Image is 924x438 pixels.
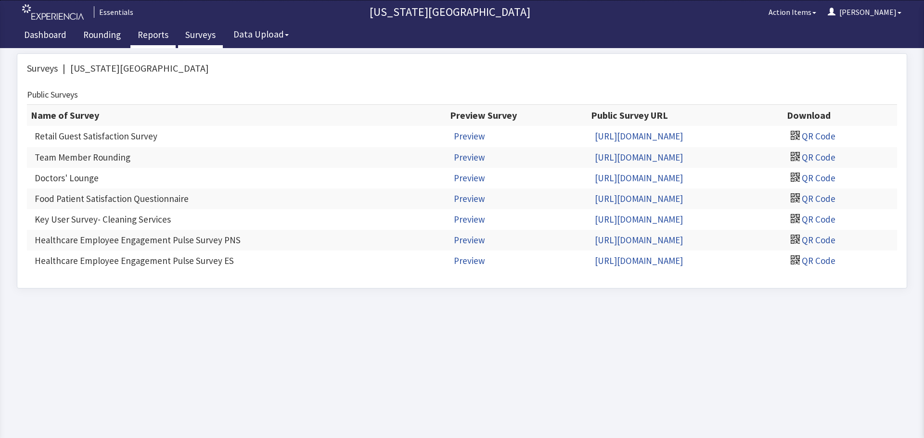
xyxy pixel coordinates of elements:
[76,24,128,48] a: Rounding
[595,165,683,177] a: [URL][DOMAIN_NAME]
[802,165,835,177] a: QR Code
[802,82,835,94] a: QR Code
[17,24,74,48] a: Dashboard
[27,13,897,32] div: Surveys [US_STATE][GEOGRAPHIC_DATA]
[22,4,84,20] img: experiencia_logo.png
[27,202,446,223] td: Healthcare Employee Engagement Pulse Survey ES
[446,56,587,78] th: Preview Survey
[137,4,763,20] p: [US_STATE][GEOGRAPHIC_DATA]
[454,124,485,136] a: Preview
[27,56,446,78] th: Name of Survey
[27,161,446,182] td: Key User Survey- Cleaning Services
[27,99,446,120] td: Team Member Rounding
[802,145,835,156] a: QR Code
[27,140,446,161] td: Food Patient Satisfaction Questionnaire
[595,207,683,218] a: [URL][DOMAIN_NAME]
[595,145,683,156] a: [URL][DOMAIN_NAME]
[94,6,133,18] div: Essentials
[228,25,295,43] button: Data Upload
[178,24,223,48] a: Surveys
[454,207,485,218] a: Preview
[27,42,897,51] h4: Public Surveys
[595,124,683,136] a: [URL][DOMAIN_NAME]
[802,207,835,218] a: QR Code
[454,145,485,156] a: Preview
[822,2,907,22] button: [PERSON_NAME]
[595,186,683,198] a: [URL][DOMAIN_NAME]
[454,103,485,115] a: Preview
[27,78,446,99] td: Retail Guest Satisfaction Survey
[763,2,822,22] button: Action Items
[58,14,70,26] span: |
[783,56,897,78] th: Download
[27,182,446,202] td: Healthcare Employee Engagement Pulse Survey PNS
[130,24,176,48] a: Reports
[587,56,783,78] th: Public Survey URL
[802,103,835,115] a: QR Code
[27,120,446,140] td: Doctors' Lounge
[595,82,683,94] a: [URL][DOMAIN_NAME]
[802,186,835,198] a: QR Code
[802,124,835,136] a: QR Code
[454,186,485,198] a: Preview
[454,165,485,177] a: Preview
[595,103,683,115] a: [URL][DOMAIN_NAME]
[454,82,485,94] a: Preview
